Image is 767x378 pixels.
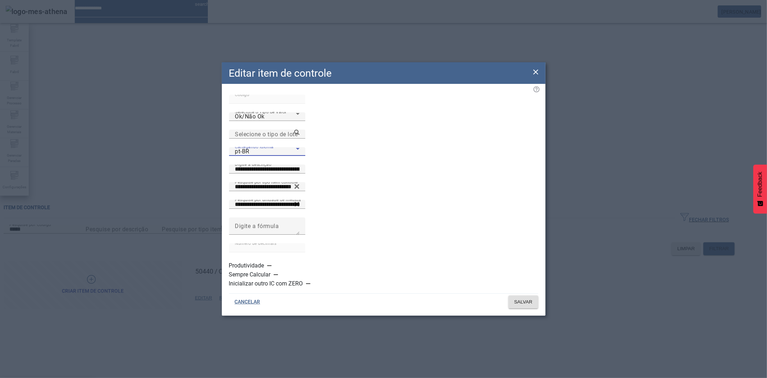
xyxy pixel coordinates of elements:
mat-label: Número de decimais [235,241,277,246]
mat-label: Código [235,92,249,97]
label: Sempre Calcular [229,270,272,279]
mat-label: Pesquise por tipo item controle [235,180,298,185]
label: Inicializar outro IC com ZERO [229,279,305,288]
h2: Editar item de controle [229,66,332,81]
span: CANCELAR [235,298,260,306]
mat-label: Digite a descrição [235,162,271,167]
button: CANCELAR [229,296,266,309]
span: Feedback [757,172,763,197]
span: SALVAR [514,298,533,306]
mat-label: Digite a fórmula [235,223,279,230]
span: pt-BR [235,148,250,155]
button: Feedback - Mostrar pesquisa [753,165,767,213]
label: Produtividade [229,261,266,270]
mat-label: Selecione o tipo de lote [235,131,298,138]
span: Ok/Não Ok [235,113,265,120]
input: Number [235,200,300,209]
input: Number [235,183,300,191]
input: Number [235,130,300,139]
button: SALVAR [508,296,538,309]
mat-label: Pesquise por unidade de medida [235,197,301,202]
